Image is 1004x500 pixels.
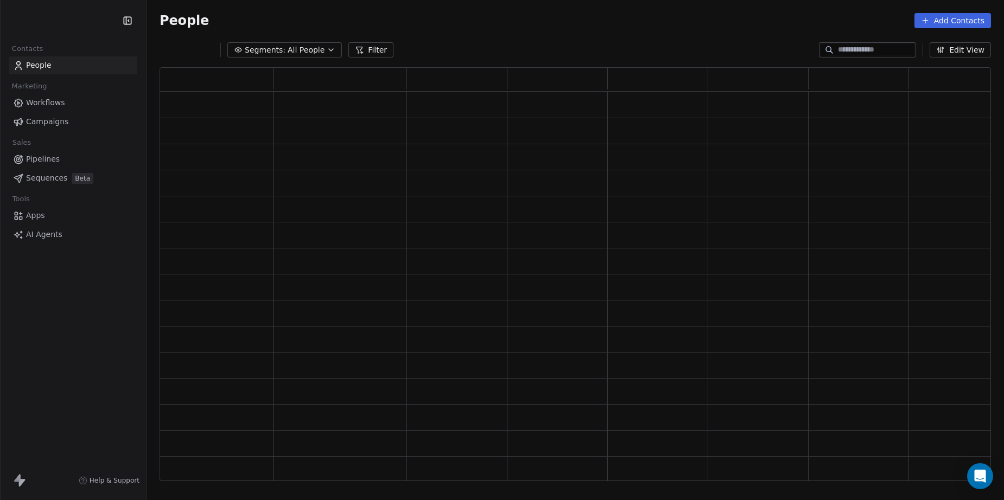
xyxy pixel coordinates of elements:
[79,476,139,485] a: Help & Support
[245,44,285,56] span: Segments:
[9,56,137,74] a: People
[26,153,60,165] span: Pipelines
[9,226,137,243] a: AI Agents
[26,97,65,108] span: Workflows
[7,41,48,57] span: Contacts
[9,150,137,168] a: Pipelines
[914,13,991,28] button: Add Contacts
[967,463,993,489] div: Open Intercom Messenger
[26,229,62,240] span: AI Agents
[8,134,36,151] span: Sales
[288,44,325,56] span: All People
[26,210,45,221] span: Apps
[72,173,93,184] span: Beta
[160,12,209,29] span: People
[348,42,393,57] button: Filter
[8,191,34,207] span: Tools
[26,172,67,184] span: Sequences
[930,42,991,57] button: Edit View
[26,60,52,71] span: People
[9,94,137,112] a: Workflows
[7,78,52,94] span: Marketing
[9,113,137,131] a: Campaigns
[90,476,139,485] span: Help & Support
[9,169,137,187] a: SequencesBeta
[26,116,68,127] span: Campaigns
[9,207,137,225] a: Apps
